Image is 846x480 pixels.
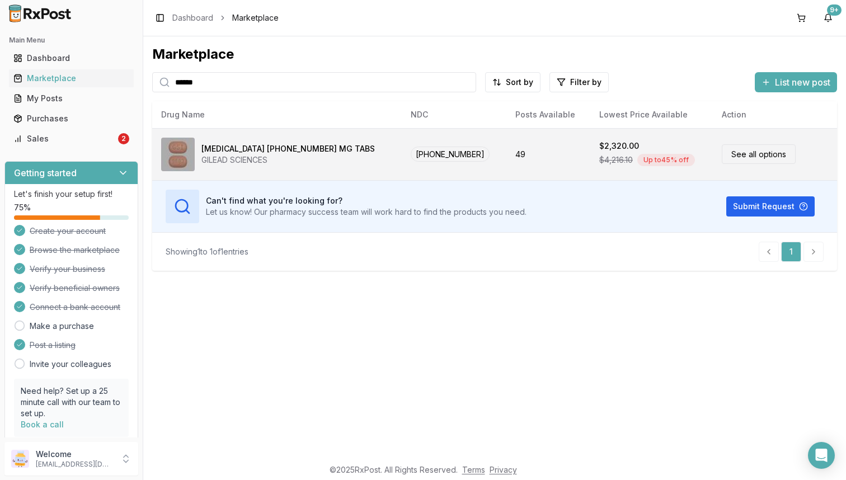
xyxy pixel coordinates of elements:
[9,109,134,129] a: Purchases
[4,4,76,22] img: RxPost Logo
[722,144,796,164] a: See all options
[9,68,134,88] a: Marketplace
[21,420,64,429] a: Book a call
[759,242,824,262] nav: pagination
[808,442,835,469] div: Open Intercom Messenger
[819,9,837,27] button: 9+
[206,206,527,218] p: Let us know! Our pharmacy success team will work hard to find the products you need.
[4,49,138,67] button: Dashboard
[549,72,609,92] button: Filter by
[14,202,31,213] span: 75 %
[13,133,116,144] div: Sales
[402,101,506,128] th: NDC
[232,12,279,23] span: Marketplace
[36,460,114,469] p: [EMAIL_ADDRESS][DOMAIN_NAME]
[755,72,837,92] button: List new post
[152,45,837,63] div: Marketplace
[13,53,129,64] div: Dashboard
[726,196,815,217] button: Submit Request
[411,147,490,162] span: [PHONE_NUMBER]
[21,385,122,419] p: Need help? Set up a 25 minute call with our team to set up.
[506,77,533,88] span: Sort by
[30,359,111,370] a: Invite your colleagues
[118,133,129,144] div: 2
[755,78,837,89] a: List new post
[13,93,129,104] div: My Posts
[4,130,138,148] button: Sales2
[9,129,134,149] a: Sales2
[13,73,129,84] div: Marketplace
[206,195,527,206] h3: Can't find what you're looking for?
[506,128,590,180] td: 49
[30,244,120,256] span: Browse the marketplace
[9,48,134,68] a: Dashboard
[4,90,138,107] button: My Posts
[152,101,402,128] th: Drug Name
[14,189,129,200] p: Let's finish your setup first!
[166,246,248,257] div: Showing 1 to 1 of 1 entries
[775,76,830,89] span: List new post
[30,283,120,294] span: Verify beneficial owners
[30,340,76,351] span: Post a listing
[30,225,106,237] span: Create your account
[599,140,639,152] div: $2,320.00
[4,69,138,87] button: Marketplace
[570,77,601,88] span: Filter by
[713,101,837,128] th: Action
[827,4,842,16] div: 9+
[30,263,105,275] span: Verify your business
[637,154,695,166] div: Up to 45 % off
[9,88,134,109] a: My Posts
[30,302,120,313] span: Connect a bank account
[506,101,590,128] th: Posts Available
[485,72,540,92] button: Sort by
[781,242,801,262] a: 1
[201,154,375,166] div: GILEAD SCIENCES
[30,321,94,332] a: Make a purchase
[36,449,114,460] p: Welcome
[4,110,138,128] button: Purchases
[9,36,134,45] h2: Main Menu
[590,101,713,128] th: Lowest Price Available
[599,154,633,166] span: $4,216.10
[11,450,29,468] img: User avatar
[172,12,279,23] nav: breadcrumb
[172,12,213,23] a: Dashboard
[201,143,375,154] div: [MEDICAL_DATA] [PHONE_NUMBER] MG TABS
[14,166,77,180] h3: Getting started
[161,138,195,171] img: Biktarvy 50-200-25 MG TABS
[462,465,485,474] a: Terms
[490,465,517,474] a: Privacy
[13,113,129,124] div: Purchases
